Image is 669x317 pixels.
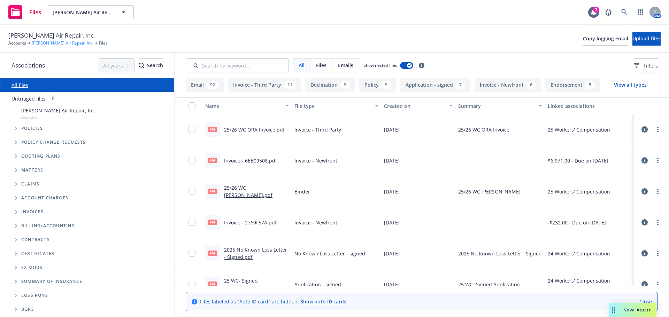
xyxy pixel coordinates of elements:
button: View all types [603,78,658,92]
span: [DATE] [384,188,400,195]
span: [DATE] [384,281,400,288]
span: [PERSON_NAME] Air Repair, Inc. [8,31,95,40]
div: 9 [382,81,391,89]
span: All [299,62,305,69]
span: 25 WC- Signed Application [458,281,520,288]
div: 24 Workers' Compensation [548,250,610,257]
button: Created on [381,97,456,114]
button: Application - signed [400,78,470,92]
button: Filters [634,58,658,72]
button: Linked associations [545,97,634,114]
a: more [654,218,662,227]
button: Invoice - Third Party [228,78,301,92]
span: Contracts [21,238,50,242]
span: Ex Mods [21,266,43,270]
span: Billing/Accounting [21,224,75,228]
span: [DATE] [384,157,400,164]
div: 7 [456,81,465,89]
div: Drag to move [609,303,618,317]
div: File type [294,102,370,110]
a: 25 WC- Signed Application.pdf [224,277,260,291]
span: Binder [294,188,310,195]
div: 7 [593,7,599,13]
span: [DATE] [384,250,400,257]
button: Endorsement [545,78,600,92]
button: Name [202,97,292,114]
span: pdf [208,189,217,194]
span: Certificates [21,252,54,256]
a: 2025 No Known Loss Letter - Signed.pdf [224,246,287,260]
span: Invoices [21,210,44,214]
span: Copy logging email [583,35,628,42]
span: Files [316,62,326,69]
div: 6 [526,81,536,89]
input: Toggle Row Selected [189,281,195,288]
a: Untriaged files [11,95,46,102]
span: pdf [208,127,217,132]
button: Upload files [632,32,661,46]
span: Upload files [632,35,661,42]
a: Invoice - 6EB09508.pdf [224,157,277,164]
span: pdf [208,158,217,163]
a: [PERSON_NAME] Air Repair, Inc. [32,40,93,46]
span: Claims [21,182,39,186]
span: Application - signed [294,281,341,288]
span: Associations [11,61,45,70]
span: Invoice - Newfront [294,157,337,164]
div: Name [205,102,281,110]
div: $6,971.00 - Due on [DATE] [548,157,608,164]
span: [DATE] [384,126,400,133]
span: 25/26 WC [PERSON_NAME] [458,188,521,195]
a: Search [617,5,631,19]
span: [PERSON_NAME] Air Repair, Inc. [53,9,113,16]
div: 25 Workers' Compensation [548,188,610,195]
span: pdf [208,251,217,256]
span: Quoting plans [21,154,61,158]
input: Select all [189,102,195,109]
span: Emails [338,62,353,69]
a: 25/26 WC [PERSON_NAME].pdf [224,184,272,198]
a: 25/26 WC ORA Invoice.pdf [224,126,285,133]
a: Switch app [633,5,647,19]
a: more [654,187,662,196]
div: Tree Example [0,105,174,219]
input: Search by keyword... [186,58,289,72]
a: more [654,280,662,288]
button: [PERSON_NAME] Air Repair, Inc. [47,5,134,19]
div: [PERSON_NAME] Air Repair, Inc. [548,284,623,292]
div: 0 [48,95,58,103]
span: No Known Loss Letter - signed [294,250,365,257]
span: Invoice - Newfront [294,219,337,226]
button: Policy [359,78,396,92]
span: Show nested files [363,62,397,68]
span: Summary of insurance [21,279,82,284]
a: more [654,125,662,134]
span: Files labeled as "Auto ID card" are hidden. [200,298,346,305]
span: [DATE] [384,219,400,226]
span: Policy change requests [21,140,86,144]
div: 92 [207,81,218,89]
span: Invoice - Third Party [294,126,341,133]
span: Policies [21,126,43,130]
div: 5 [585,81,595,89]
a: Files [6,2,44,22]
button: Copy logging email [583,32,628,46]
div: 11 [284,81,296,89]
button: Invoice - Newfront [475,78,541,92]
a: All files [11,82,28,88]
div: Search [139,59,163,72]
a: more [654,249,662,257]
span: Files [29,9,41,15]
button: File type [292,97,381,114]
a: Accounts [8,40,26,46]
span: Account [21,114,96,120]
span: Matters [21,168,43,172]
a: Invoice - 2760F57A.pdf [224,219,277,226]
input: Toggle Row Selected [189,219,195,226]
input: Toggle Row Selected [189,188,195,195]
input: Toggle Row Selected [189,157,195,164]
div: 24 Workers' Compensation [548,277,623,284]
div: -$232.00 - Due on [DATE] [548,219,606,226]
div: Summary [458,102,534,110]
a: more [654,156,662,165]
